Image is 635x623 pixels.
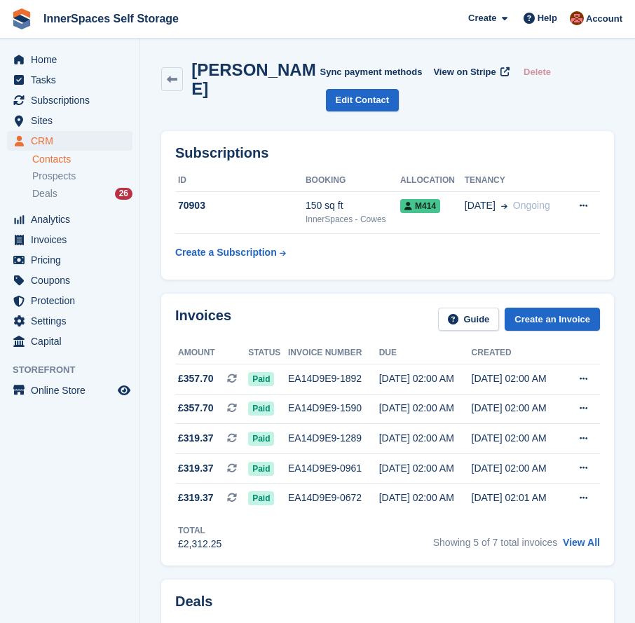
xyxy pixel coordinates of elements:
[178,461,214,476] span: £319.37
[31,131,115,151] span: CRM
[115,188,132,200] div: 26
[7,210,132,229] a: menu
[31,331,115,351] span: Capital
[31,381,115,400] span: Online Store
[288,491,379,505] div: EA14D9E9-0672
[31,70,115,90] span: Tasks
[468,11,496,25] span: Create
[31,311,115,331] span: Settings
[472,431,564,446] div: [DATE] 02:00 AM
[7,291,132,310] a: menu
[379,491,472,505] div: [DATE] 02:00 AM
[428,60,512,83] a: View on Stripe
[31,230,115,249] span: Invoices
[178,524,221,537] div: Total
[563,537,600,548] a: View All
[116,382,132,399] a: Preview store
[175,308,231,331] h2: Invoices
[248,402,274,416] span: Paid
[570,11,584,25] img: Abby Tilley
[7,111,132,130] a: menu
[191,60,320,98] h2: [PERSON_NAME]
[320,60,423,83] button: Sync payment methods
[465,198,496,213] span: [DATE]
[7,250,132,270] a: menu
[31,50,115,69] span: Home
[472,371,564,386] div: [DATE] 02:00 AM
[178,431,214,446] span: £319.37
[175,342,248,364] th: Amount
[465,170,566,192] th: Tenancy
[538,11,557,25] span: Help
[433,65,496,79] span: View on Stripe
[32,169,132,184] a: Prospects
[7,70,132,90] a: menu
[7,381,132,400] a: menu
[32,153,132,166] a: Contacts
[379,342,472,364] th: Due
[175,198,306,213] div: 70903
[175,594,212,610] h2: Deals
[306,198,400,213] div: 150 sq ft
[32,186,132,201] a: Deals 26
[433,537,557,548] span: Showing 5 of 7 total invoices
[31,291,115,310] span: Protection
[11,8,32,29] img: stora-icon-8386f47178a22dfd0bd8f6a31ec36ba5ce8667c1dd55bd0f319d3a0aa187defe.svg
[31,111,115,130] span: Sites
[288,342,379,364] th: Invoice number
[505,308,600,331] a: Create an Invoice
[7,131,132,151] a: menu
[38,7,184,30] a: InnerSpaces Self Storage
[31,90,115,110] span: Subscriptions
[472,461,564,476] div: [DATE] 02:00 AM
[13,363,139,377] span: Storefront
[438,308,500,331] a: Guide
[178,491,214,505] span: £319.37
[379,371,472,386] div: [DATE] 02:00 AM
[178,371,214,386] span: £357.70
[248,462,274,476] span: Paid
[248,342,288,364] th: Status
[379,461,472,476] div: [DATE] 02:00 AM
[32,170,76,183] span: Prospects
[7,271,132,290] a: menu
[306,170,400,192] th: Booking
[175,145,600,161] h2: Subscriptions
[175,170,306,192] th: ID
[472,342,564,364] th: Created
[31,210,115,229] span: Analytics
[400,199,440,213] span: M414
[7,90,132,110] a: menu
[306,213,400,226] div: InnerSpaces - Cowes
[400,170,465,192] th: Allocation
[472,491,564,505] div: [DATE] 02:01 AM
[472,401,564,416] div: [DATE] 02:00 AM
[513,200,550,211] span: Ongoing
[586,12,622,26] span: Account
[379,431,472,446] div: [DATE] 02:00 AM
[31,271,115,290] span: Coupons
[248,372,274,386] span: Paid
[288,401,379,416] div: EA14D9E9-1590
[288,371,379,386] div: EA14D9E9-1892
[7,50,132,69] a: menu
[248,491,274,505] span: Paid
[288,461,379,476] div: EA14D9E9-0961
[248,432,274,446] span: Paid
[288,431,379,446] div: EA14D9E9-1289
[7,331,132,351] a: menu
[518,60,557,83] button: Delete
[7,230,132,249] a: menu
[379,401,472,416] div: [DATE] 02:00 AM
[178,537,221,552] div: £2,312.25
[175,240,286,266] a: Create a Subscription
[326,89,400,112] a: Edit Contact
[175,245,277,260] div: Create a Subscription
[7,311,132,331] a: menu
[178,401,214,416] span: £357.70
[31,250,115,270] span: Pricing
[32,187,57,200] span: Deals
